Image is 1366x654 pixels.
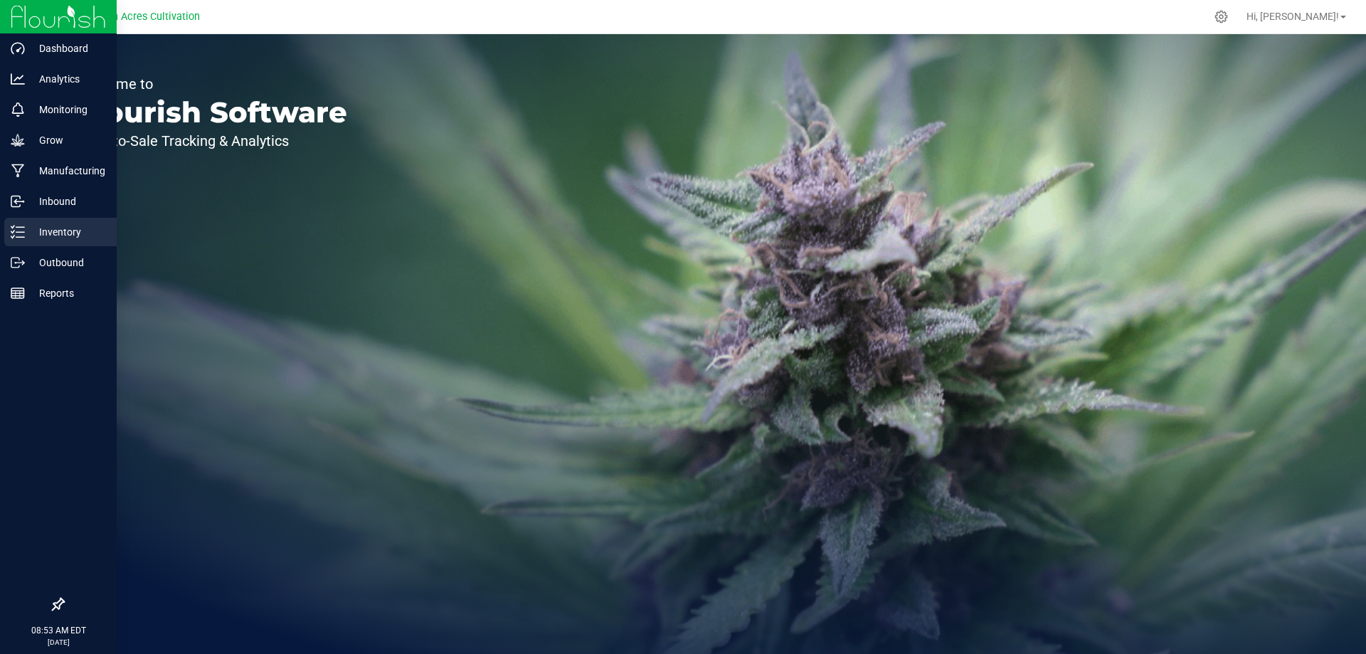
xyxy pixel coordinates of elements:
[25,70,110,88] p: Analytics
[11,225,25,239] inline-svg: Inventory
[77,134,347,148] p: Seed-to-Sale Tracking & Analytics
[1212,10,1230,23] div: Manage settings
[11,41,25,56] inline-svg: Dashboard
[11,102,25,117] inline-svg: Monitoring
[77,98,347,127] p: Flourish Software
[25,193,110,210] p: Inbound
[25,162,110,179] p: Manufacturing
[11,194,25,209] inline-svg: Inbound
[25,254,110,271] p: Outbound
[25,285,110,302] p: Reports
[11,164,25,178] inline-svg: Manufacturing
[6,624,110,637] p: 08:53 AM EDT
[1246,11,1339,22] span: Hi, [PERSON_NAME]!
[11,72,25,86] inline-svg: Analytics
[25,40,110,57] p: Dashboard
[6,637,110,648] p: [DATE]
[25,132,110,149] p: Grow
[90,11,200,23] span: Green Acres Cultivation
[11,255,25,270] inline-svg: Outbound
[11,133,25,147] inline-svg: Grow
[25,223,110,241] p: Inventory
[11,286,25,300] inline-svg: Reports
[77,77,347,91] p: Welcome to
[25,101,110,118] p: Monitoring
